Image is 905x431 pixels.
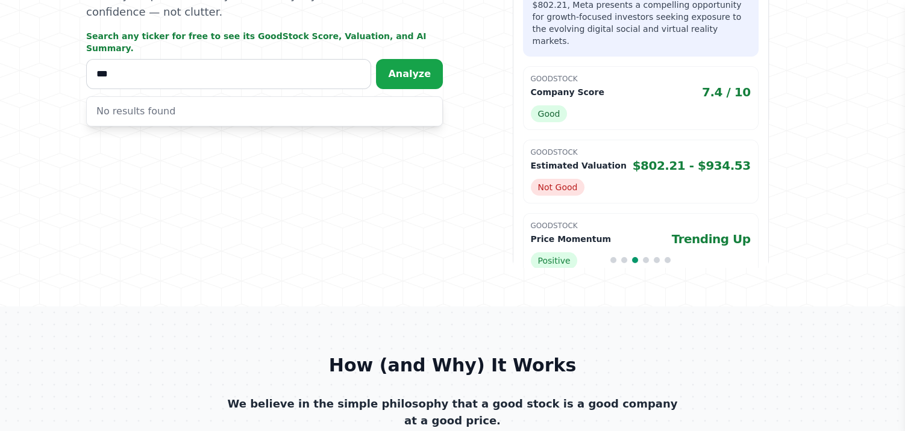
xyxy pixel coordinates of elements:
span: Go to slide 6 [665,257,671,263]
p: We believe in the simple philosophy that a good stock is a good company at a good price. [221,395,684,429]
span: 7.4 / 10 [702,84,751,101]
p: GoodStock [531,221,751,231]
p: Price Momentum [531,233,611,245]
p: GoodStock [531,147,751,157]
span: Not Good [531,179,585,196]
p: GoodStock [531,74,751,84]
span: Go to slide 4 [643,257,649,263]
span: Go to slide 1 [610,257,616,263]
p: Company Score [531,86,604,98]
span: Positive [531,252,578,269]
span: $802.21 - $934.53 [633,157,751,174]
span: Go to slide 5 [654,257,660,263]
p: Estimated Valuation [531,160,627,172]
button: Analyze [376,59,443,89]
span: Analyze [388,68,431,79]
div: No results found [87,97,442,126]
h2: How (and Why) It Works [120,355,785,376]
span: Good [531,105,568,122]
span: Go to slide 2 [621,257,627,263]
p: Search any ticker for free to see its GoodStock Score, Valuation, and AI Summary. [86,30,443,54]
span: Go to slide 3 [632,257,638,263]
span: Trending Up [672,231,751,247]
